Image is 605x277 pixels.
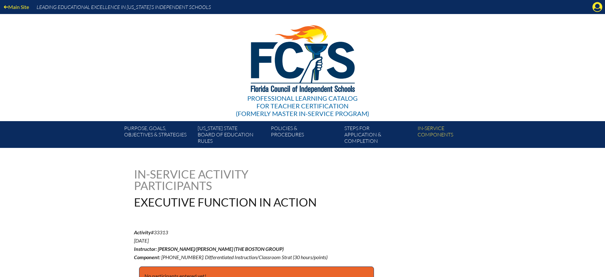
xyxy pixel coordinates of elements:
[134,237,149,244] span: [DATE]
[293,254,327,260] span: (30 hours/points)
[158,246,284,252] span: [PERSON_NAME]/[PERSON_NAME] (The Boston Group)
[134,168,262,191] h1: In-service Activity Participants
[134,246,157,252] b: Instructor:
[134,196,343,208] h1: Executive Function in Action
[122,124,195,148] a: Purpose, goals,objectives & strategies
[134,229,151,235] b: Activity
[195,124,268,148] a: [US_STATE] StateBoard of Education rules
[342,124,415,148] a: Steps forapplication & completion
[592,2,602,12] svg: Manage account
[134,254,160,260] b: Component:
[161,254,292,260] span: [PHONE_NUMBER]: Differentiated Instruction/Classroom Strat
[236,94,369,117] div: Professional Learning Catalog (formerly Master In-service Program)
[268,124,341,148] a: Policies &Procedures
[134,228,358,261] p: #33313
[257,102,348,110] span: for Teacher Certification
[233,13,372,119] a: Professional Learning Catalog for Teacher Certification(formerly Master In-service Program)
[1,3,32,11] a: Main Site
[237,14,368,101] img: FCISlogo221.eps
[415,124,488,148] a: In-servicecomponents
